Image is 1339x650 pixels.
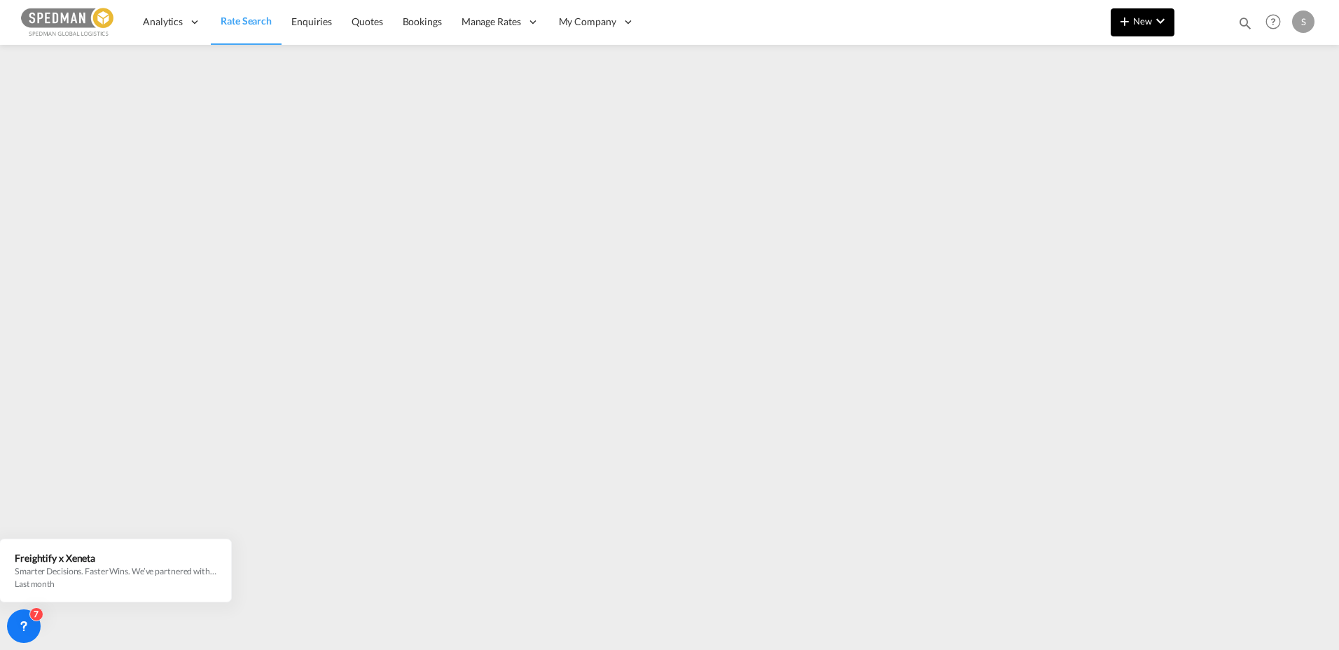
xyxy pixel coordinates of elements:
md-icon: icon-plus 400-fg [1116,13,1133,29]
span: New [1116,15,1169,27]
span: Enquiries [291,15,332,27]
div: Help [1261,10,1292,35]
md-icon: icon-chevron-down [1152,13,1169,29]
div: icon-magnify [1237,15,1253,36]
div: S [1292,11,1314,33]
md-icon: icon-magnify [1237,15,1253,31]
span: Rate Search [221,15,272,27]
img: c12ca350ff1b11efb6b291369744d907.png [21,6,116,38]
span: Quotes [352,15,382,27]
span: Manage Rates [462,15,521,29]
button: icon-plus 400-fgNewicon-chevron-down [1111,8,1174,36]
span: My Company [559,15,616,29]
span: Analytics [143,15,183,29]
span: Bookings [403,15,442,27]
span: Help [1261,10,1285,34]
